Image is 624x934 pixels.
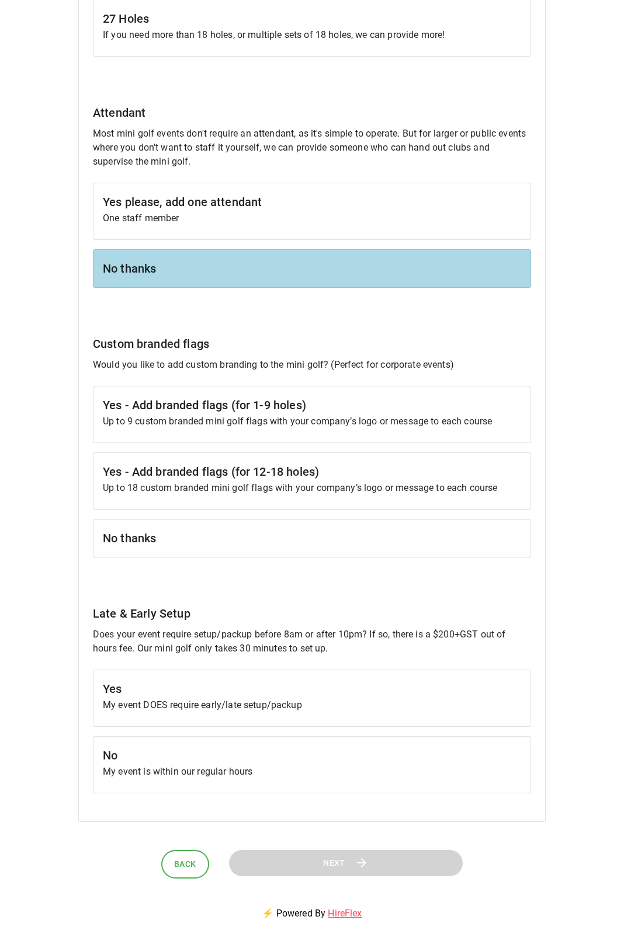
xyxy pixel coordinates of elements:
h6: Yes please, add one attendant [103,193,521,211]
h6: Yes - Add branded flags (for 12-18 holes) [103,462,521,481]
h6: Custom branded flags [93,334,531,353]
h6: No thanks [103,529,521,548]
span: Back [174,857,196,872]
a: HireFlex [328,908,362,919]
p: Up to 18 custom branded mini golf flags with your company’s logo or message to each course [103,481,521,495]
p: Most mini golf events don't require an attendant, as it's simple to operate. But for larger or pu... [93,127,531,169]
p: My event is within our regular hours [103,765,521,779]
h6: Attendant [93,103,531,122]
h6: Yes [103,679,521,698]
h6: 27 Holes [103,9,521,28]
p: Would you like to add custom branding to the mini golf? (Perfect for corporate events) [93,358,531,372]
p: Does your event require setup/packup before 8am or after 10pm? If so, there is a $200+GST out of ... [93,628,531,656]
button: Back [161,850,209,879]
h6: No [103,746,521,765]
h6: No thanks [103,259,521,278]
p: If you need more than 18 holes, or multiple sets of 18 holes, we can provide more! [103,28,521,42]
p: My event DOES require early/late setup/packup [103,698,521,712]
p: Up to 9 custom branded mini golf flags with your company’s logo or message to each course [103,414,521,428]
button: Next [229,850,463,876]
p: One staff member [103,211,521,225]
span: Next [323,856,345,870]
h6: Late & Early Setup [93,604,531,623]
h6: Yes - Add branded flags (for 1-9 holes) [103,396,521,414]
